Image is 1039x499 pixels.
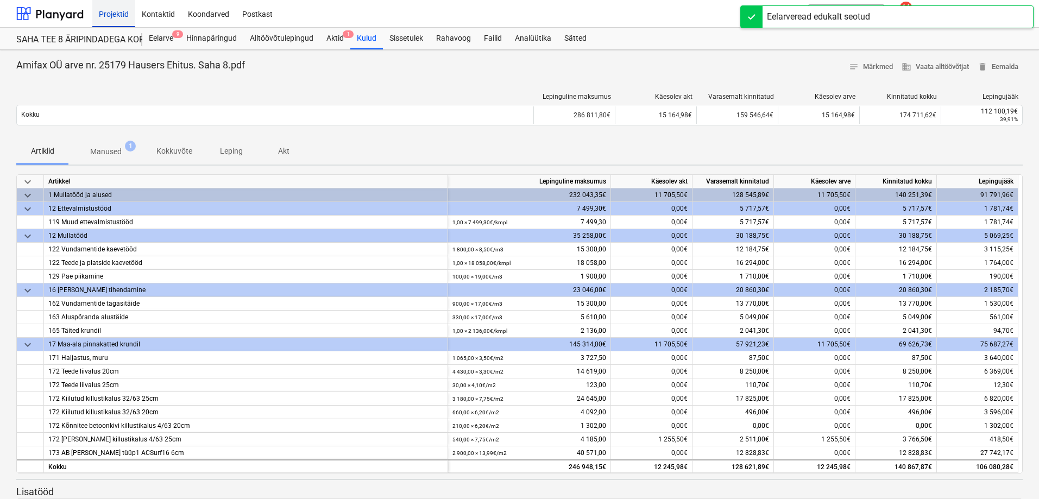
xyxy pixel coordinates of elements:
div: 12 828,83€ [692,446,774,460]
small: 100,00 × 19,00€ / m3 [452,274,502,280]
a: Alltöövõtulepingud [243,28,320,49]
div: Kulud [350,28,383,49]
p: Leping [218,146,244,157]
span: 17 825,00€ [899,395,932,402]
div: 0,00€ [774,311,855,324]
span: 129 Pae piikamine [48,273,103,280]
div: 140 251,39€ [855,188,937,202]
div: 15 300,00 [452,243,606,256]
span: 9 [172,30,183,38]
div: Kokku [44,459,448,473]
div: 0,00€ [611,297,692,311]
div: 0,00€ [774,419,855,433]
div: 11 705,50€ [774,188,855,202]
div: 30 188,75€ [855,229,937,243]
div: Chat Widget [985,447,1039,499]
span: 8 250,00€ [903,368,932,375]
div: 1 255,50€ [774,433,855,446]
div: 0,00€ [774,216,855,229]
a: Sissetulek [383,28,430,49]
div: 0,00€ [774,270,855,283]
div: 110,70€ [692,378,774,392]
small: 1,00 × 7 499,30€ / kmpl [452,219,507,225]
div: 15 164,98€ [615,106,696,124]
span: keyboard_arrow_down [21,284,34,297]
span: 1 Mullatööd ja alused [48,191,112,199]
div: 0,00€ [774,406,855,419]
span: Märkmed [849,61,893,73]
div: 91 791,96€ [937,188,1018,202]
span: 110,70€ [908,381,932,389]
span: 16 Täide ja tihendamine [48,286,146,294]
span: 12 828,83€ [899,449,932,457]
div: 0,00€ [611,446,692,460]
p: Manused [90,146,122,157]
span: Eemalda [978,61,1018,73]
span: delete [978,62,987,72]
a: Failid [477,28,508,49]
div: Analüütika [508,28,558,49]
div: 3 596,00€ [941,406,1013,419]
div: 0,00€ [774,365,855,378]
div: 75 687,27€ [937,338,1018,351]
div: 12,30€ [941,378,1013,392]
div: Lepinguline maksumus [538,93,611,100]
div: 0,00€ [611,270,692,283]
p: Amifax OÜ arve nr. 25179 Hausers Ehitus. Saha 8.pdf [16,59,245,72]
div: 0,00€ [611,243,692,256]
div: 6 820,00€ [941,392,1013,406]
div: Kinnitatud kokku [855,175,937,188]
div: 0,00€ [611,283,692,297]
div: 2 041,30€ [692,324,774,338]
button: Märkmed [845,59,897,75]
span: 172 Kõnnitee betoonkivi killustikalus 4/63 20cm [48,422,190,429]
div: 12 184,75€ [692,243,774,256]
div: 1 302,00 [452,419,606,433]
div: 0,00€ [611,351,692,365]
div: 140 867,87€ [855,459,937,473]
span: 0,00€ [916,422,932,429]
div: 2 185,70€ [937,283,1018,297]
div: 5 069,25€ [937,229,1018,243]
div: 35 258,00€ [448,229,611,243]
div: 0,00€ [774,392,855,406]
p: Akt [270,146,297,157]
div: 145 314,00€ [448,338,611,351]
div: 4 092,00 [452,406,606,419]
small: 39,91% [1000,116,1018,122]
div: 561,00€ [941,311,1013,324]
span: 87,50€ [912,354,932,362]
div: Kinnitatud kokku [864,93,937,100]
div: Eelarve [142,28,180,49]
span: keyboard_arrow_down [21,175,34,188]
a: Sätted [558,28,593,49]
div: 0,00€ [611,419,692,433]
div: 15 164,98€ [778,106,859,124]
span: 3 766,50€ [903,435,932,443]
div: 7 499,30 [452,216,606,229]
div: 5 049,00€ [692,311,774,324]
span: keyboard_arrow_down [21,189,34,202]
span: 173 AB kate tüüp1 ACSurf16 6cm [48,449,184,457]
div: 0,00€ [774,446,855,460]
span: 1 710,00€ [903,273,932,280]
div: Käesolev akt [611,175,692,188]
div: 11 705,50€ [774,338,855,351]
span: 162 Vundamentide tagasitäide [48,300,140,307]
div: 6 369,00€ [941,365,1013,378]
div: SAHA TEE 8 ÄRIPINDADEGA KORTERMAJA [16,34,129,46]
span: 172 Kiilutud killustikalus 32/63 25cm [48,395,159,402]
div: 69 626,73€ [855,338,937,351]
div: 5 717,57€ [692,216,774,229]
div: 1 302,00€ [941,419,1013,433]
small: 2 900,00 × 13,99€ / m2 [452,450,507,456]
span: keyboard_arrow_down [21,203,34,216]
small: 3 180,00 × 7,75€ / m2 [452,396,503,402]
div: 0,00€ [611,406,692,419]
span: 172 Parkla murukivi killustikalus 4/63 25cm [48,435,181,443]
div: 0,00€ [611,365,692,378]
div: 123,00 [452,378,606,392]
div: 1 255,50€ [611,433,692,446]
